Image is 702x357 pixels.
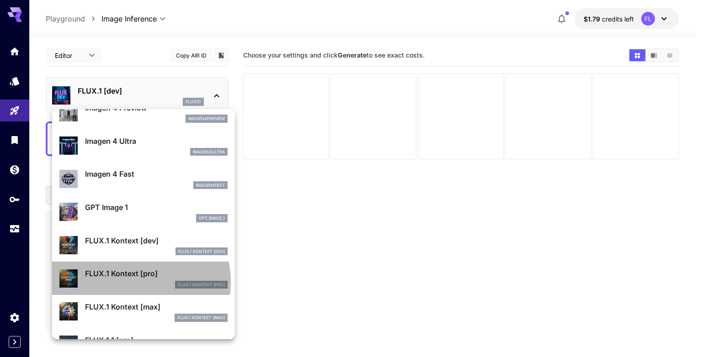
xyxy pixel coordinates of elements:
[59,198,228,226] div: GPT Image 1gpt_image_1
[59,132,228,160] div: Imagen 4 Ultraimagen4ultra
[59,231,228,259] div: FLUX.1 Kontext [dev]FLUX.1 Kontext [dev]
[177,315,225,321] p: FLUX.1 Kontext [max]
[59,99,228,126] div: Imagen 4 Previewimagen4preview
[85,268,228,279] p: FLUX.1 Kontext [pro]
[59,165,228,193] div: Imagen 4 Fastimagen4fast
[178,248,225,255] p: FLUX.1 Kontext [dev]
[193,149,225,155] p: imagen4ultra
[196,182,225,189] p: imagen4fast
[85,136,228,147] p: Imagen 4 Ultra
[199,215,225,221] p: gpt_image_1
[85,168,228,179] p: Imagen 4 Fast
[59,264,228,292] div: FLUX.1 Kontext [pro]FLUX.1 Kontext [pro]
[59,298,228,325] div: FLUX.1 Kontext [max]FLUX.1 Kontext [max]
[85,301,228,312] p: FLUX.1 Kontext [max]
[85,335,228,346] p: FLUX.1.1 [pro]
[85,202,228,213] p: GPT Image 1
[85,235,228,246] p: FLUX.1 Kontext [dev]
[178,282,225,288] p: FLUX.1 Kontext [pro]
[188,115,225,122] p: imagen4preview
